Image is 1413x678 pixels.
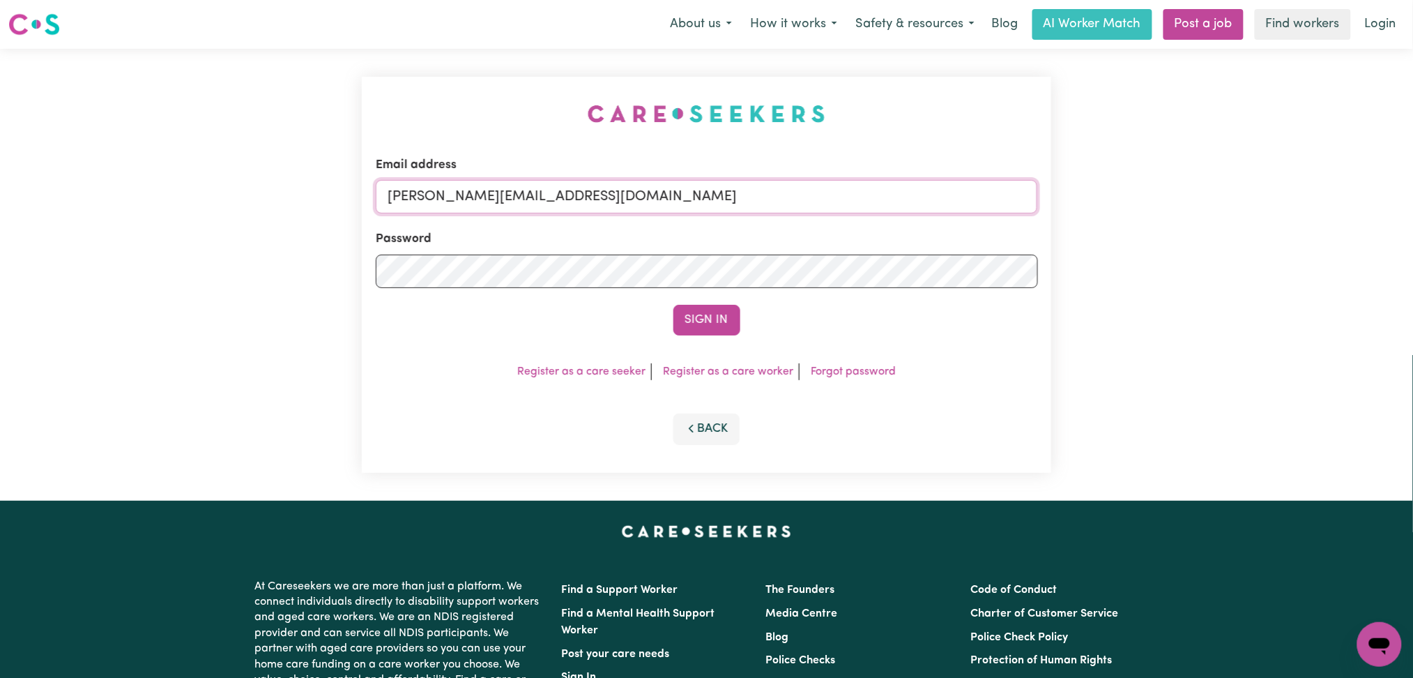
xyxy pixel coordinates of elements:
[562,608,715,636] a: Find a Mental Health Support Worker
[1163,9,1244,40] a: Post a job
[622,526,791,537] a: Careseekers home page
[766,632,789,643] a: Blog
[984,9,1027,40] a: Blog
[8,12,60,37] img: Careseekers logo
[673,414,740,444] button: Back
[811,366,896,377] a: Forgot password
[846,10,984,39] button: Safety & resources
[1357,9,1405,40] a: Login
[970,608,1118,619] a: Charter of Customer Service
[8,8,60,40] a: Careseekers logo
[673,305,740,336] button: Sign In
[562,649,670,660] a: Post your care needs
[376,230,431,248] label: Password
[1357,622,1402,667] iframe: Button to launch messaging window
[766,608,838,619] a: Media Centre
[661,10,741,39] button: About us
[741,10,846,39] button: How it works
[1255,9,1351,40] a: Find workers
[376,180,1038,213] input: Email address
[663,366,793,377] a: Register as a care worker
[517,366,646,377] a: Register as a care seeker
[1032,9,1152,40] a: AI Worker Match
[970,585,1057,596] a: Code of Conduct
[562,585,678,596] a: Find a Support Worker
[766,585,835,596] a: The Founders
[970,655,1112,666] a: Protection of Human Rights
[970,632,1068,643] a: Police Check Policy
[376,156,457,174] label: Email address
[766,655,836,666] a: Police Checks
